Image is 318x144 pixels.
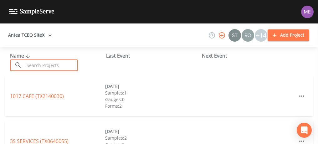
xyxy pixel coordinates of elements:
[202,52,298,59] div: Next Event
[105,103,200,109] div: Forms: 2
[301,6,314,18] img: d4d65db7c401dd99d63b7ad86343d265
[10,52,32,59] span: Name
[105,135,200,141] div: Samples: 2
[242,29,254,42] img: 7e5c62b91fde3b9fc00588adc1700c9a
[268,29,309,41] button: Add Project
[105,96,200,103] div: Gauges: 0
[105,83,200,90] div: [DATE]
[255,29,267,42] div: +14
[297,123,312,138] div: Open Intercom Messenger
[9,9,54,15] img: logo
[24,59,78,71] input: Search Projects
[228,29,241,42] div: Stan Porter
[106,52,202,59] div: Last Event
[105,90,200,96] div: Samples: 1
[228,29,241,42] img: c0670e89e469b6405363224a5fca805c
[105,128,200,135] div: [DATE]
[6,29,54,41] button: Antea TCEQ SiteX
[241,29,254,42] div: Rodolfo Ramirez
[10,93,64,100] a: 1017 CAFE (TX2140030)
